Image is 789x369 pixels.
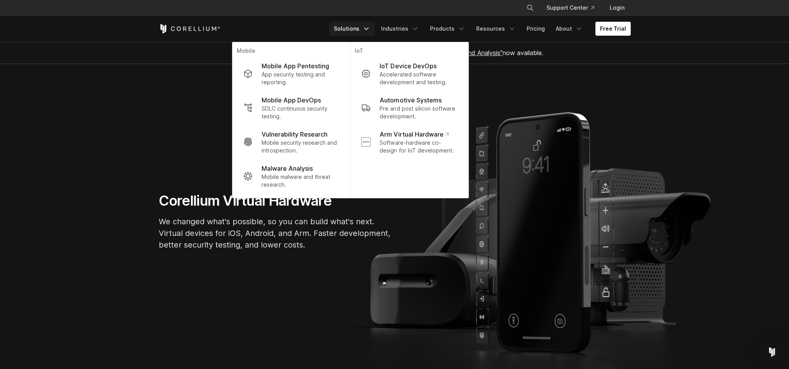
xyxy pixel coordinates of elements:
p: Software-hardware co-design for IoT development. [380,139,457,154]
a: Pricing [522,22,550,36]
a: Industries [376,22,424,36]
a: Arm Virtual Hardware Software-hardware co-design for IoT development. [355,125,463,159]
p: Mobile malware and threat research. [262,173,339,189]
p: Pre and post silicon software development. [380,105,457,120]
p: App security testing and reporting. [262,71,339,86]
p: Mobile [237,47,345,57]
a: IoT Device DevOps Accelerated software development and testing. [355,57,463,91]
p: IoT [355,47,463,57]
p: Mobile App Pentesting [262,61,329,71]
p: Vulnerability Research [262,130,328,139]
h1: Corellium Virtual Hardware [159,192,392,210]
a: Resources [472,22,520,36]
a: Free Trial [595,22,631,36]
a: Corellium Home [159,24,220,33]
a: Support Center [540,1,600,15]
p: IoT Device DevOps [380,61,436,71]
a: Mobile App Pentesting App security testing and reporting. [237,57,345,91]
a: Vulnerability Research Mobile security research and introspection. [237,125,345,159]
iframe: Intercom live chat [763,343,781,361]
p: Automotive Systems [380,95,441,105]
div: Navigation Menu [517,1,631,15]
p: Arm Virtual Hardware [380,130,448,139]
p: Mobile security research and introspection. [262,139,339,154]
a: Login [603,1,631,15]
a: Solutions [329,22,375,36]
div: Navigation Menu [329,22,631,36]
a: Products [425,22,470,36]
a: Automotive Systems Pre and post silicon software development. [355,91,463,125]
p: SDLC continuous security testing. [262,105,339,120]
p: Malware Analysis [262,164,313,173]
p: We changed what's possible, so you can build what's next. Virtual devices for iOS, Android, and A... [159,216,392,251]
a: About [551,22,588,36]
p: Accelerated software development and testing. [380,71,457,86]
a: Mobile App DevOps SDLC continuous security testing. [237,91,345,125]
a: Malware Analysis Mobile malware and threat research. [237,159,345,193]
p: Mobile App DevOps [262,95,321,105]
button: Search [523,1,537,15]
